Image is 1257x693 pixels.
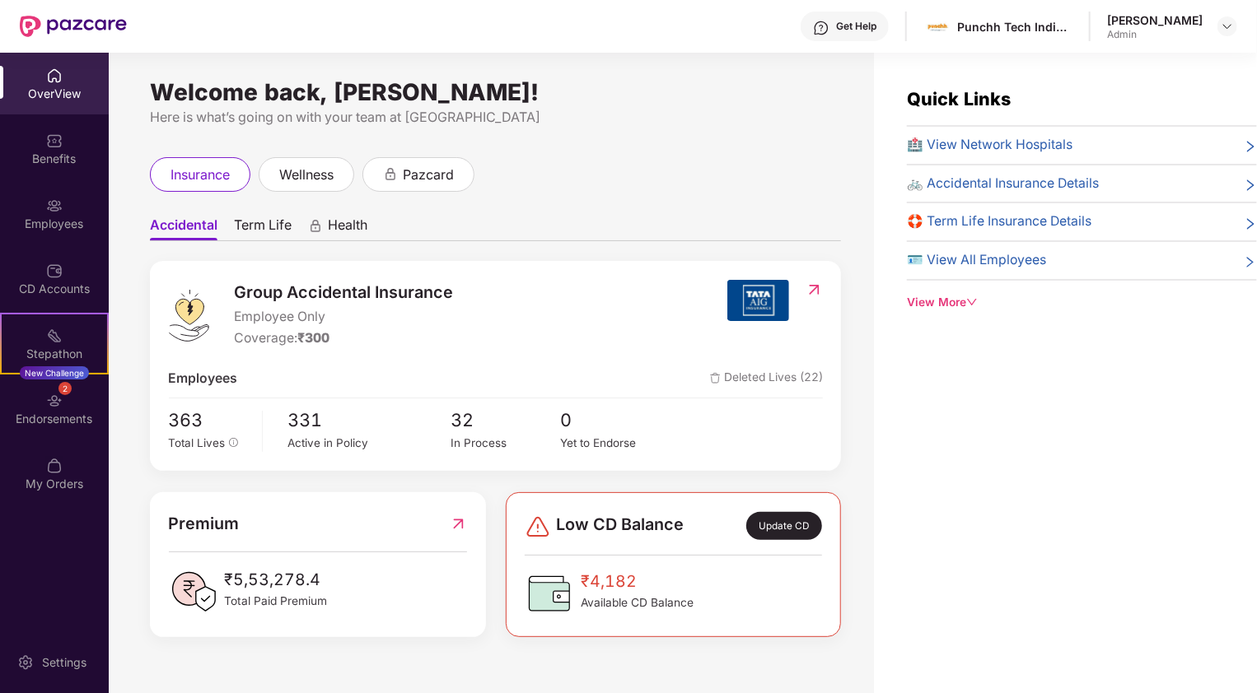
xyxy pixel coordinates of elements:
span: Total Paid Premium [225,593,328,611]
img: images.jpg [926,15,950,39]
img: svg+xml;base64,PHN2ZyBpZD0iRGFuZ2VyLTMyeDMyIiB4bWxucz0iaHR0cDovL3d3dy53My5vcmcvMjAwMC9zdmciIHdpZH... [525,514,551,540]
img: insurerIcon [727,280,789,321]
div: Here is what’s going on with your team at [GEOGRAPHIC_DATA] [150,107,841,128]
img: svg+xml;base64,PHN2ZyBpZD0iQ0RfQWNjb3VudHMiIGRhdGEtbmFtZT0iQ0QgQWNjb3VudHMiIHhtbG5zPSJodHRwOi8vd3... [46,263,63,279]
span: ₹300 [298,330,330,346]
span: right [1244,138,1257,156]
div: Get Help [836,20,876,33]
img: RedirectIcon [450,511,467,537]
span: 32 [451,407,559,435]
span: Employee Only [235,307,454,328]
span: Low CD Balance [556,512,684,540]
div: Welcome back, [PERSON_NAME]! [150,86,841,99]
img: svg+xml;base64,PHN2ZyBpZD0iTXlfT3JkZXJzIiBkYXRhLW5hbWU9Ik15IE9yZGVycyIgeG1sbnM9Imh0dHA6Ly93d3cudz... [46,458,63,474]
span: Employees [169,369,238,389]
span: wellness [279,165,334,185]
div: In Process [451,435,559,452]
img: svg+xml;base64,PHN2ZyBpZD0iSG9tZSIgeG1sbnM9Imh0dHA6Ly93d3cudzMub3JnLzIwMDAvc3ZnIiB3aWR0aD0iMjAiIG... [46,67,63,84]
img: deleteIcon [710,373,721,384]
div: Active in Policy [287,435,451,452]
span: info-circle [229,438,239,448]
img: New Pazcare Logo [20,16,127,37]
span: Deleted Lives (22) [710,369,823,389]
span: right [1244,177,1257,194]
span: Quick Links [907,88,1011,109]
span: 🪪 View All Employees [907,250,1046,271]
span: ₹5,53,278.4 [225,567,328,593]
span: 🏥 View Network Hospitals [907,135,1072,156]
div: Yet to Endorse [560,435,669,452]
span: Health [328,216,367,240]
span: ₹4,182 [581,569,694,594]
div: Punchh Tech India Pvt Ltd (A PAR Technology Company) [957,19,1072,35]
span: pazcard [403,165,454,185]
img: svg+xml;base64,PHN2ZyBpZD0iRW5kb3JzZW1lbnRzIiB4bWxucz0iaHR0cDovL3d3dy53My5vcmcvMjAwMC9zdmciIHdpZH... [46,393,63,409]
img: svg+xml;base64,PHN2ZyBpZD0iQmVuZWZpdHMiIHhtbG5zPSJodHRwOi8vd3d3LnczLm9yZy8yMDAwL3N2ZyIgd2lkdGg9Ij... [46,133,63,149]
span: down [966,296,978,308]
img: svg+xml;base64,PHN2ZyBpZD0iRHJvcGRvd24tMzJ4MzIiIHhtbG5zPSJodHRwOi8vd3d3LnczLm9yZy8yMDAwL3N2ZyIgd2... [1221,20,1234,33]
img: svg+xml;base64,PHN2ZyBpZD0iSGVscC0zMngzMiIgeG1sbnM9Imh0dHA6Ly93d3cudzMub3JnLzIwMDAvc3ZnIiB3aWR0aD... [813,20,829,36]
div: [PERSON_NAME] [1107,12,1203,28]
div: animation [308,218,323,233]
span: Premium [169,511,240,537]
img: svg+xml;base64,PHN2ZyBpZD0iU2V0dGluZy0yMHgyMCIgeG1sbnM9Imh0dHA6Ly93d3cudzMub3JnLzIwMDAvc3ZnIiB3aW... [17,654,34,671]
span: Term Life [234,216,292,240]
img: RedirectIcon [806,281,823,298]
div: Update CD [746,512,822,540]
span: right [1244,215,1257,232]
img: CDBalanceIcon [525,569,574,618]
img: svg+xml;base64,PHN2ZyB4bWxucz0iaHR0cDovL3d3dy53My5vcmcvMjAwMC9zdmciIHdpZHRoPSIyMSIgaGVpZ2h0PSIyMC... [46,328,63,344]
span: 0 [560,407,669,435]
div: 2 [58,382,72,395]
span: right [1244,253,1257,271]
span: 🚲 Accidental Insurance Details [907,174,1099,194]
span: 🛟 Term Life Insurance Details [907,212,1091,232]
span: Total Lives [169,436,226,449]
span: Accidental [150,216,217,240]
span: insurance [171,165,230,185]
div: animation [383,166,398,181]
img: PaidPremiumIcon [169,567,218,616]
span: Group Accidental Insurance [235,280,454,305]
span: 331 [287,407,451,435]
div: Coverage: [235,328,454,349]
div: Settings [37,654,91,671]
div: Admin [1107,28,1203,41]
img: svg+xml;base64,PHN2ZyBpZD0iRW1wbG95ZWVzIiB4bWxucz0iaHR0cDovL3d3dy53My5vcmcvMjAwMC9zdmciIHdpZHRoPS... [46,198,63,214]
img: logo [169,290,209,342]
div: New Challenge [20,366,89,379]
span: 363 [169,407,250,435]
div: Stepathon [2,346,107,362]
span: Available CD Balance [581,594,694,612]
div: View More [907,294,1257,312]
